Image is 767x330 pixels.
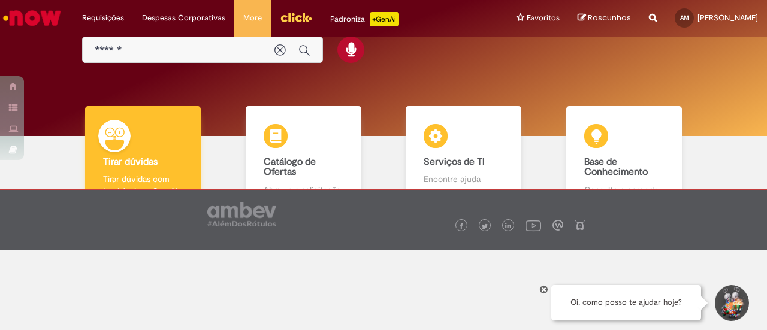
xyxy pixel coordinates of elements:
[544,106,705,210] a: Base de Conhecimento Consulte e aprenda
[527,12,560,24] span: Favoritos
[458,223,464,229] img: logo_footer_facebook.png
[224,106,384,210] a: Catálogo de Ofertas Abra uma solicitação
[280,8,312,26] img: click_logo_yellow_360x200.png
[82,12,124,24] span: Requisições
[264,156,316,178] b: Catálogo de Ofertas
[584,156,648,178] b: Base de Conhecimento
[424,156,485,168] b: Serviços de TI
[103,156,158,168] b: Tirar dúvidas
[713,285,749,321] button: Iniciar Conversa de Suporte
[697,13,758,23] span: [PERSON_NAME]
[526,217,541,233] img: logo_footer_youtube.png
[330,12,399,26] div: Padroniza
[551,285,701,320] div: Oi, como posso te ajudar hoje?
[207,202,276,226] img: logo_footer_ambev_rotulo_gray.png
[588,12,631,23] span: Rascunhos
[575,220,585,231] img: logo_footer_naosei.png
[482,223,488,229] img: logo_footer_twitter.png
[142,12,225,24] span: Despesas Corporativas
[383,106,544,210] a: Serviços de TI Encontre ajuda
[505,223,511,230] img: logo_footer_linkedin.png
[1,6,63,30] img: ServiceNow
[103,173,183,197] p: Tirar dúvidas com Lupi Assist e Gen Ai
[680,14,689,22] span: AM
[424,173,503,185] p: Encontre ajuda
[578,13,631,24] a: Rascunhos
[370,12,399,26] p: +GenAi
[264,184,343,196] p: Abra uma solicitação
[552,220,563,231] img: logo_footer_workplace.png
[63,106,224,210] a: Tirar dúvidas Tirar dúvidas com Lupi Assist e Gen Ai
[584,184,664,196] p: Consulte e aprenda
[243,12,262,24] span: More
